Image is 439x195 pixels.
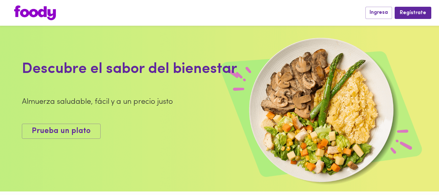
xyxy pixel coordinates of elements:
button: Regístrate [395,7,431,19]
button: Prueba un plato [22,124,101,139]
iframe: Messagebird Livechat Widget [402,158,433,189]
img: logo.png [14,5,56,20]
span: Prueba un plato [32,127,91,136]
div: Descubre el sabor del bienestar [22,59,285,80]
span: Ingresa [370,10,388,16]
div: Almuerza saludable, fácil y a un precio justo [22,96,285,107]
span: Regístrate [400,10,426,16]
button: Ingresa [365,7,392,19]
